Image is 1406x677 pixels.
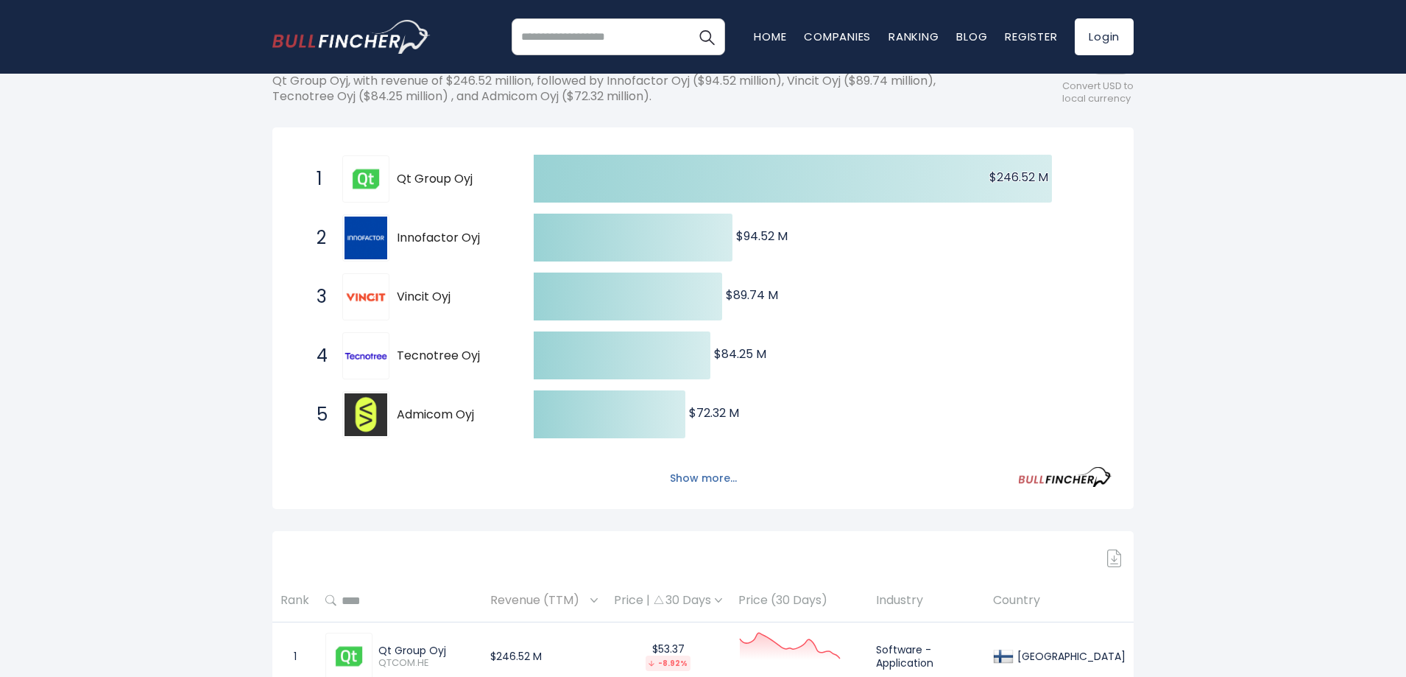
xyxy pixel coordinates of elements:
[646,656,690,671] div: -8.92%
[272,58,1001,104] p: The following shows the ranking of the largest Finnish companies by revenue(TTM). The top-ranking...
[1014,650,1126,663] div: [GEOGRAPHIC_DATA]
[397,407,508,423] span: Admicom Oyj
[868,579,985,622] th: Industry
[714,345,766,362] text: $84.25 M
[946,578,977,592] a: Sign in
[345,352,387,359] img: Tecnotree Oyj
[345,217,387,259] img: Innofactor Oyj
[345,393,387,436] img: Admicom Oyj
[1075,18,1134,55] a: Login
[730,579,868,622] th: Price (30 Days)
[956,29,987,44] a: Blog
[309,402,324,427] span: 5
[397,231,508,246] span: Innofactor Oyj
[309,343,324,368] span: 4
[309,225,324,250] span: 2
[272,20,431,54] a: Go to homepage
[378,657,474,670] span: QTCOM.HE
[272,579,317,622] th: Rank
[689,404,739,421] text: $72.32 M
[688,18,725,55] button: Search
[490,589,587,612] span: Revenue (TTM)
[804,29,871,44] a: Companies
[397,348,508,364] span: Tecnotree Oyj
[614,642,722,671] div: $53.37
[309,166,324,192] span: 1
[614,593,722,608] div: Price | 30 Days
[726,287,778,304] text: $89.74 M
[661,466,746,491] button: Show more...
[889,29,939,44] a: Ranking
[1062,80,1134,105] span: Convert USD to local currency
[272,20,431,54] img: bullfincher logo
[345,158,387,200] img: Qt Group Oyj
[736,228,788,245] text: $94.52 M
[397,290,508,305] span: Vincit Oyj
[989,169,1048,186] text: $246.52 M
[378,644,474,657] div: Qt Group Oyj
[754,29,786,44] a: Home
[1005,29,1057,44] a: Register
[345,292,387,304] img: Vincit Oyj
[309,284,324,309] span: 3
[397,172,508,187] span: Qt Group Oyj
